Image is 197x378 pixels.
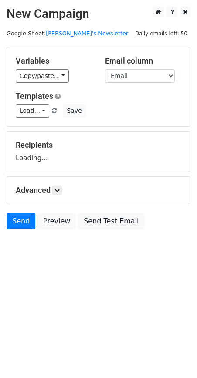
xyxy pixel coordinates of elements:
h5: Recipients [16,140,181,150]
a: [PERSON_NAME]'s Newsletter [46,30,128,37]
a: Load... [16,104,49,118]
a: Preview [37,213,76,229]
a: Daily emails left: 50 [132,30,190,37]
h5: Variables [16,56,92,66]
span: Daily emails left: 50 [132,29,190,38]
a: Send [7,213,35,229]
a: Copy/paste... [16,69,69,83]
div: Loading... [16,140,181,163]
a: Send Test Email [78,213,144,229]
h2: New Campaign [7,7,190,21]
a: Templates [16,91,53,101]
small: Google Sheet: [7,30,128,37]
h5: Email column [105,56,181,66]
h5: Advanced [16,186,181,195]
button: Save [63,104,85,118]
